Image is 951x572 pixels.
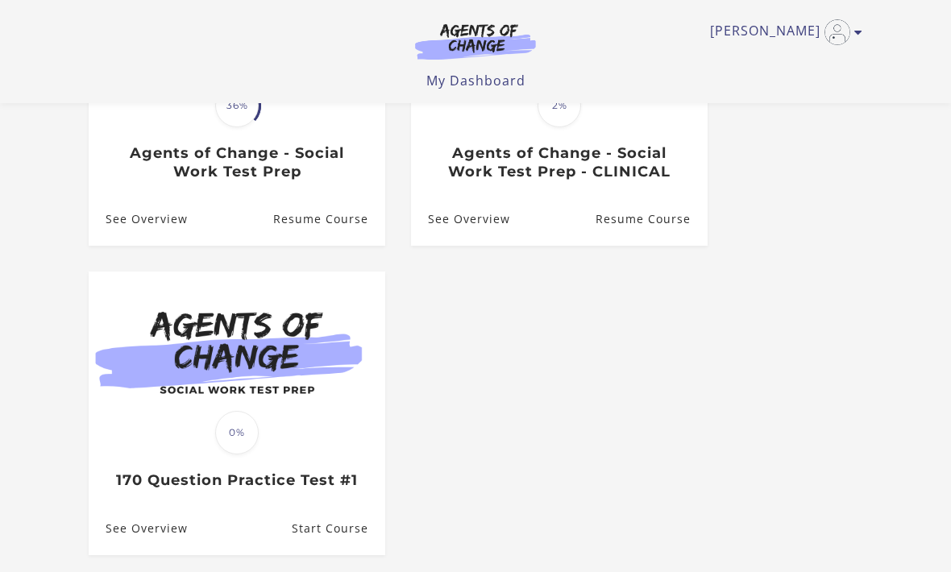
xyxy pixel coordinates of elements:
a: Agents of Change - Social Work Test Prep: See Overview [89,193,188,246]
a: Toggle menu [710,19,854,45]
a: Agents of Change - Social Work Test Prep - CLINICAL: See Overview [411,193,510,246]
a: Agents of Change - Social Work Test Prep: Resume Course [273,193,385,246]
h3: Agents of Change - Social Work Test Prep [106,144,368,180]
a: Agents of Change - Social Work Test Prep - CLINICAL: Resume Course [596,193,708,246]
span: 0% [215,411,259,454]
a: My Dashboard [426,72,525,89]
span: 36% [215,84,259,127]
h3: 170 Question Practice Test #1 [106,471,368,490]
a: 170 Question Practice Test #1: See Overview [89,502,188,554]
img: Agents of Change Logo [398,23,553,60]
a: 170 Question Practice Test #1: Resume Course [292,502,385,554]
span: 2% [538,84,581,127]
h3: Agents of Change - Social Work Test Prep - CLINICAL [428,144,690,180]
